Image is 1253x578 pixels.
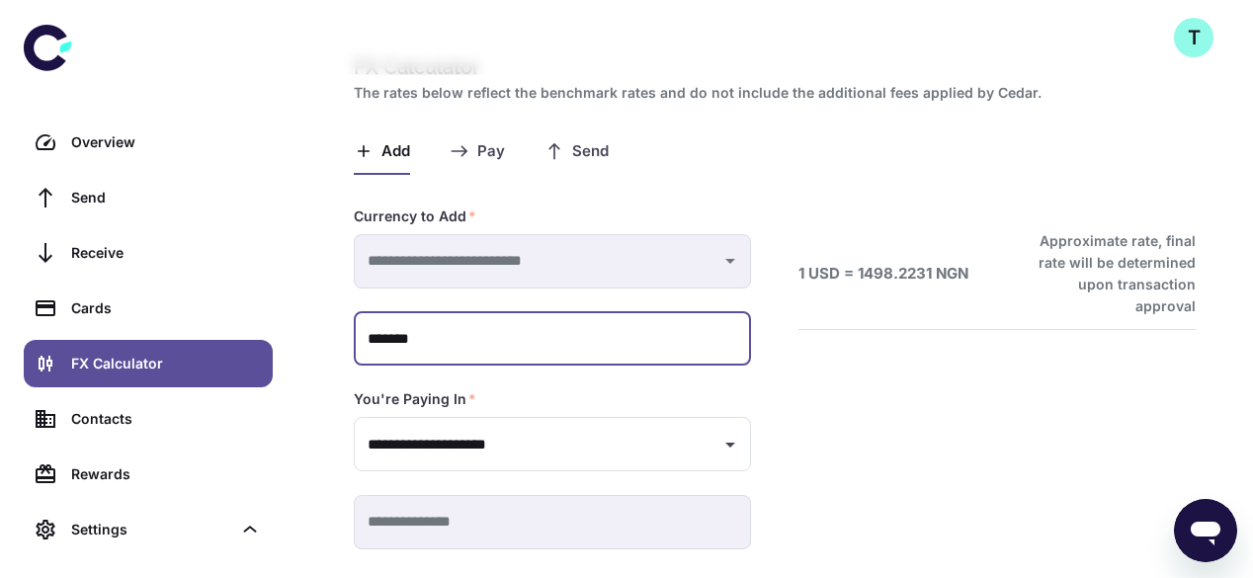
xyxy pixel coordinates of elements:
[1174,499,1237,562] iframe: Button to launch messaging window
[354,389,476,409] label: You're Paying In
[71,297,261,319] div: Cards
[24,229,273,277] a: Receive
[71,408,261,430] div: Contacts
[71,242,261,264] div: Receive
[24,174,273,221] a: Send
[71,519,231,540] div: Settings
[24,119,273,166] a: Overview
[71,463,261,485] div: Rewards
[24,506,273,553] div: Settings
[716,431,744,458] button: Open
[354,82,1188,104] h2: The rates below reflect the benchmark rates and do not include the additional fees applied by Cedar.
[71,131,261,153] div: Overview
[71,353,261,374] div: FX Calculator
[1174,18,1213,57] button: T
[24,285,273,332] a: Cards
[798,263,968,286] h6: 1 USD = 1498.2231 NGN
[381,142,410,161] span: Add
[354,206,476,226] label: Currency to Add
[24,395,273,443] a: Contacts
[1017,230,1196,317] h6: Approximate rate, final rate will be determined upon transaction approval
[24,451,273,498] a: Rewards
[24,340,273,387] a: FX Calculator
[477,142,505,161] span: Pay
[71,187,261,208] div: Send
[572,142,609,161] span: Send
